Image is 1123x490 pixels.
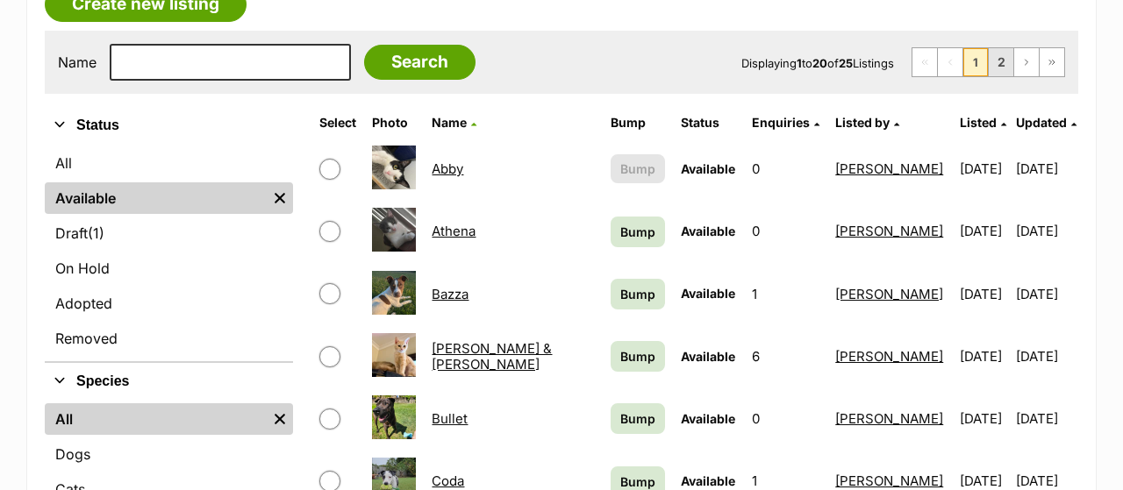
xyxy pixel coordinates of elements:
[741,56,894,70] span: Displaying to of Listings
[912,47,1065,77] nav: Pagination
[45,182,267,214] a: Available
[835,160,943,177] a: [PERSON_NAME]
[364,45,476,80] input: Search
[1016,326,1077,387] td: [DATE]
[267,182,293,214] a: Remove filter
[681,224,735,238] span: Available
[752,115,810,130] span: translation missing: en.admin.listings.index.attributes.enquiries
[312,109,363,137] th: Select
[745,388,827,449] td: 0
[953,326,1013,387] td: [DATE]
[953,138,1013,199] td: [DATE]
[620,223,655,241] span: Bump
[45,147,293,179] a: All
[611,154,665,183] button: Bump
[45,114,293,137] button: Status
[45,323,293,354] a: Removed
[963,48,988,76] span: Page 1
[839,56,853,70] strong: 25
[960,115,997,130] span: Listed
[835,410,943,427] a: [PERSON_NAME]
[835,223,943,239] a: [PERSON_NAME]
[611,217,665,247] a: Bump
[953,264,1013,324] td: [DATE]
[681,161,735,176] span: Available
[45,217,293,249] a: Draft
[745,201,827,261] td: 0
[45,370,293,393] button: Species
[745,326,827,387] td: 6
[432,223,476,239] a: Athena
[620,160,655,178] span: Bump
[835,286,943,302] a: [PERSON_NAME]
[797,56,802,70] strong: 1
[432,472,464,489] a: Coda
[681,473,735,488] span: Available
[681,286,735,301] span: Available
[432,410,468,427] a: Bullet
[953,388,1013,449] td: [DATE]
[1016,115,1077,130] a: Updated
[88,223,104,244] span: (1)
[938,48,962,76] span: Previous page
[611,279,665,309] a: Bump
[620,285,655,303] span: Bump
[752,115,819,130] a: Enquiries
[58,54,97,70] label: Name
[1016,115,1067,130] span: Updated
[960,115,1006,130] a: Listed
[812,56,827,70] strong: 20
[835,348,943,365] a: [PERSON_NAME]
[835,115,899,130] a: Listed by
[1014,48,1039,76] a: Next page
[1016,201,1077,261] td: [DATE]
[620,409,655,428] span: Bump
[45,288,293,319] a: Adopted
[953,201,1013,261] td: [DATE]
[620,347,655,366] span: Bump
[604,109,672,137] th: Bump
[45,252,293,284] a: On Hold
[745,264,827,324] td: 1
[681,349,735,364] span: Available
[989,48,1013,76] a: Page 2
[1016,388,1077,449] td: [DATE]
[835,115,890,130] span: Listed by
[432,286,469,302] a: Bazza
[45,438,293,470] a: Dogs
[432,115,476,130] a: Name
[1016,264,1077,324] td: [DATE]
[611,403,665,434] a: Bump
[45,144,293,361] div: Status
[365,109,423,137] th: Photo
[432,115,467,130] span: Name
[1016,138,1077,199] td: [DATE]
[45,403,267,435] a: All
[681,411,735,426] span: Available
[611,341,665,372] a: Bump
[912,48,937,76] span: First page
[432,160,463,177] a: Abby
[835,472,943,489] a: [PERSON_NAME]
[745,138,827,199] td: 0
[674,109,742,137] th: Status
[1040,48,1064,76] a: Last page
[267,403,293,435] a: Remove filter
[432,340,552,372] a: [PERSON_NAME] & [PERSON_NAME]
